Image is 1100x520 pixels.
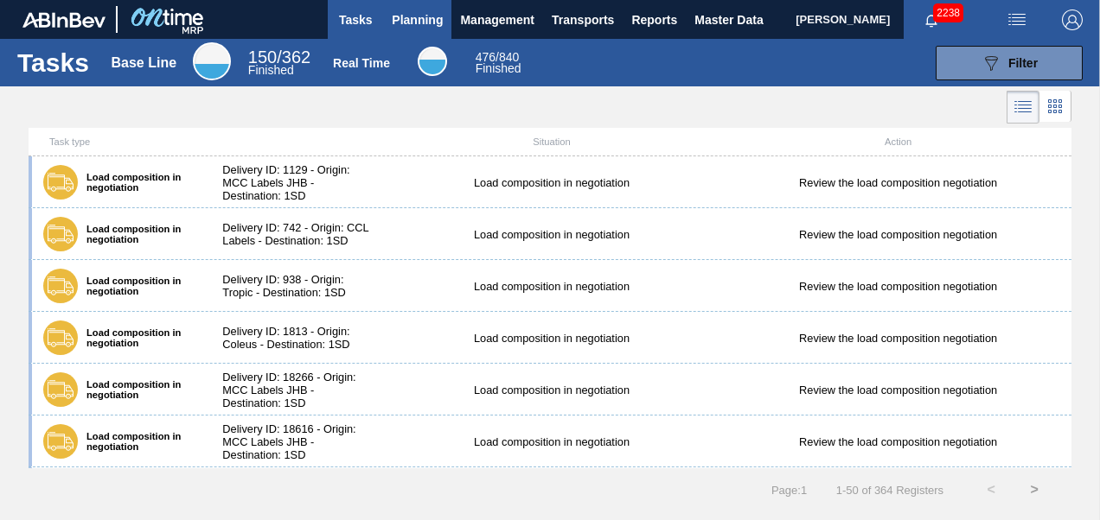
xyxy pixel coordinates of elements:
[78,276,194,296] label: Load composition in negotiation
[476,61,521,75] span: Finished
[78,431,194,452] label: Load composition in negotiation
[1008,56,1038,70] span: Filter
[1013,468,1056,511] button: >
[379,228,726,241] div: Load composition in negotiation
[552,10,614,30] span: Transports
[248,63,294,77] span: Finished
[771,484,807,497] span: Page : 1
[1007,91,1039,124] div: List Vision
[379,280,726,293] div: Load composition in negotiation
[725,228,1071,241] div: Review the load composition negotiation
[379,136,726,147] div: Situation
[379,332,726,345] div: Load composition in negotiation
[205,422,378,461] div: Delivery ID: 18616 - Origin: MCC Labels JHB - Destination: 1SD
[460,10,534,30] span: Management
[78,224,194,244] label: Load composition in negotiation
[476,50,496,64] span: 476
[725,435,1071,448] div: Review the load composition negotiation
[78,172,194,193] label: Load composition in negotiation
[725,136,1071,147] div: Action
[17,53,89,73] h1: Tasks
[205,163,378,202] div: Delivery ID: 1129 - Origin: MCC Labels JHB - Destination: 1SD
[78,327,194,348] label: Load composition in negotiation
[725,384,1071,396] div: Review the load composition negotiation
[694,10,763,30] span: Master Data
[248,48,277,67] span: 150
[1062,10,1083,30] img: Logout
[379,435,726,448] div: Load composition in negotiation
[476,50,520,64] span: / 840
[631,10,677,30] span: Reports
[933,3,963,22] span: 2238
[336,10,374,30] span: Tasks
[379,176,726,189] div: Load composition in negotiation
[1039,91,1071,124] div: Card Vision
[379,384,726,396] div: Load composition in negotiation
[205,221,378,247] div: Delivery ID: 742 - Origin: CCL Labels - Destination: 1SD
[78,379,194,400] label: Load composition in negotiation
[248,48,310,67] span: / 362
[32,136,205,147] div: Task type
[476,52,521,74] div: Real Time
[193,42,231,80] div: Base Line
[833,484,943,497] span: 1 - 50 of 364 Registers
[392,10,443,30] span: Planning
[725,176,1071,189] div: Review the load composition negotiation
[248,50,310,76] div: Base Line
[969,468,1013,511] button: <
[112,55,177,71] div: Base Line
[205,325,378,351] div: Delivery ID: 1813 - Origin: Coleus - Destination: 1SD
[205,371,378,409] div: Delivery ID: 18266 - Origin: MCC Labels JHB - Destination: 1SD
[904,8,959,32] button: Notifications
[936,46,1083,80] button: Filter
[1007,10,1027,30] img: userActions
[22,12,106,28] img: TNhmsLtSVTkK8tSr43FrP2fwEKptu5GPRR3wAAAABJRU5ErkJggg==
[725,280,1071,293] div: Review the load composition negotiation
[725,332,1071,345] div: Review the load composition negotiation
[333,56,390,70] div: Real Time
[205,273,378,299] div: Delivery ID: 938 - Origin: Tropic - Destination: 1SD
[418,47,447,76] div: Real Time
